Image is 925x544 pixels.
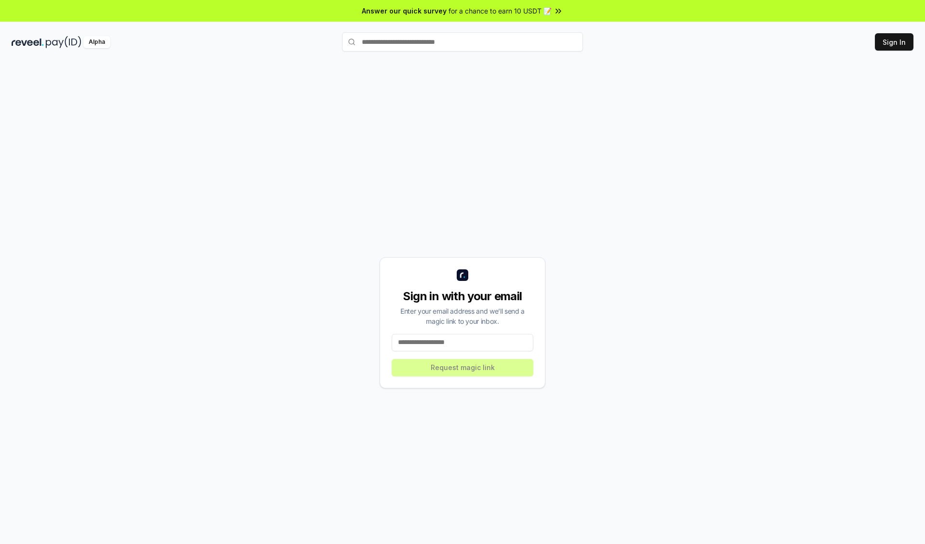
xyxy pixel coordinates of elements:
span: Answer our quick survey [362,6,447,16]
div: Alpha [83,36,110,48]
img: logo_small [457,269,468,281]
img: pay_id [46,36,81,48]
span: for a chance to earn 10 USDT 📝 [449,6,552,16]
div: Enter your email address and we’ll send a magic link to your inbox. [392,306,533,326]
button: Sign In [875,33,913,51]
img: reveel_dark [12,36,44,48]
div: Sign in with your email [392,289,533,304]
